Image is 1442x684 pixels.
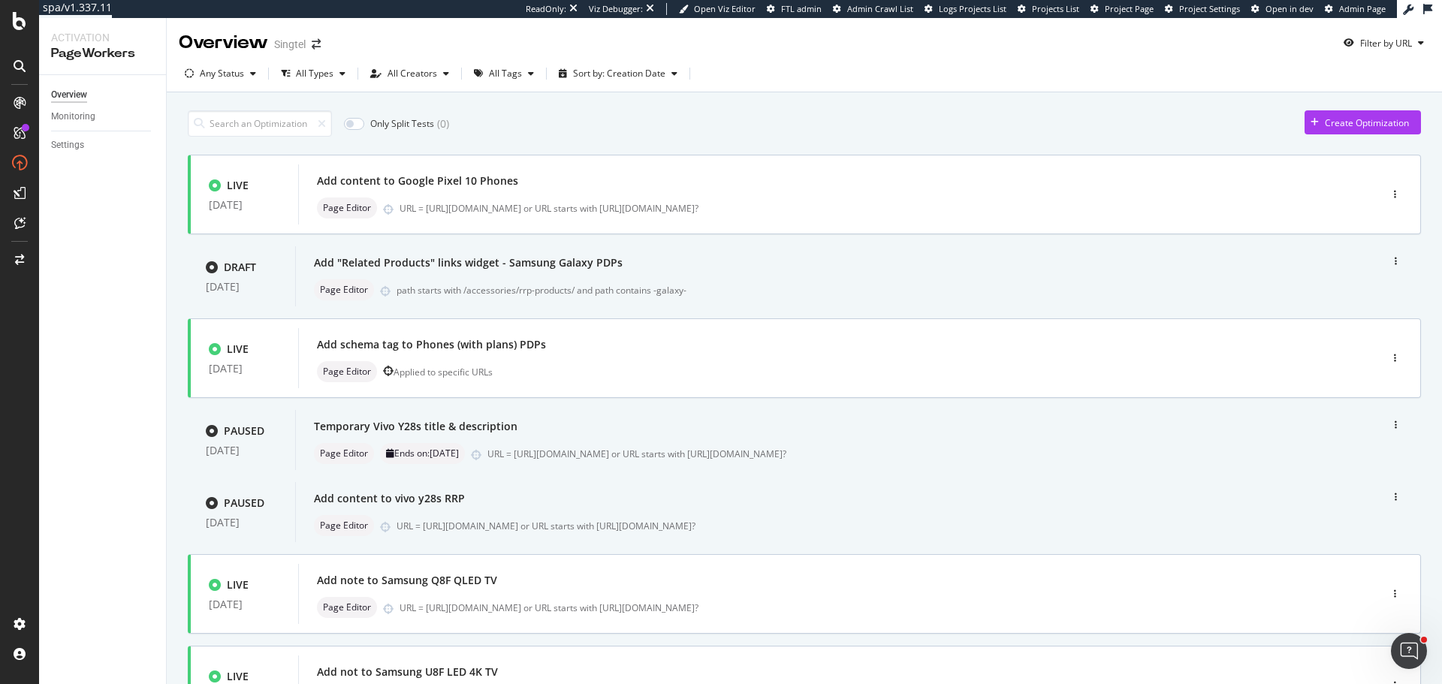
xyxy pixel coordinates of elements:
div: path starts with /accessories/rrp-products/ and path contains -galaxy- [397,284,1317,297]
span: Ends on: [DATE] [394,449,459,458]
span: Page Editor [320,285,368,294]
a: Project Page [1091,3,1154,15]
div: Add "Related Products" links widget - Samsung Galaxy PDPs [314,255,623,270]
span: Open Viz Editor [694,3,756,14]
div: neutral label [317,597,377,618]
div: Overview [179,30,268,56]
a: Overview [51,87,155,103]
span: Page Editor [323,367,371,376]
div: Viz Debugger: [589,3,643,15]
div: Any Status [200,69,244,78]
div: Settings [51,137,84,153]
button: Create Optimization [1305,110,1421,134]
span: Project Settings [1179,3,1240,14]
button: All Types [275,62,351,86]
span: Page Editor [323,203,371,212]
div: Overview [51,87,87,103]
div: [DATE] [209,363,280,375]
span: Project Page [1105,3,1154,14]
button: All Tags [468,62,540,86]
span: Open in dev [1266,3,1314,14]
div: Monitoring [51,109,95,125]
a: Projects List [1018,3,1079,15]
div: Add schema tag to Phones (with plans) PDPs [317,337,546,352]
div: Add content to vivo y28s RRP [314,491,465,506]
a: Monitoring [51,109,155,125]
span: FTL admin [781,3,822,14]
div: Sort by: Creation Date [573,69,665,78]
iframe: Intercom live chat [1391,633,1427,669]
div: Temporary Vivo Y28s title & description [314,419,517,434]
div: All Tags [489,69,522,78]
div: Filter by URL [1360,37,1412,50]
a: Admin Crawl List [833,3,913,15]
div: All Types [296,69,333,78]
a: Settings [51,137,155,153]
div: All Creators [388,69,437,78]
span: Page Editor [320,449,368,458]
div: LIVE [227,669,249,684]
div: [DATE] [206,281,277,293]
div: [DATE] [209,598,280,610]
div: neutral label [314,443,374,464]
div: LIVE [227,577,249,592]
div: ( 0 ) [437,116,449,131]
span: Projects List [1032,3,1079,14]
a: Project Settings [1165,3,1240,15]
button: Filter by URL [1338,31,1430,55]
div: PageWorkers [51,45,154,62]
div: neutral label [380,443,465,464]
span: Page Editor [320,521,368,530]
div: neutral label [314,279,374,300]
div: arrow-right-arrow-left [312,39,321,50]
a: Open Viz Editor [679,3,756,15]
div: Create Optimization [1325,116,1409,129]
div: neutral label [317,361,377,382]
button: Sort by: Creation Date [553,62,683,86]
div: neutral label [317,197,377,218]
div: Only Split Tests [370,117,434,130]
div: LIVE [227,178,249,193]
div: Applied to specific URLs [394,366,493,378]
div: [DATE] [206,517,277,529]
div: Add note to Samsung Q8F QLED TV [317,573,497,588]
div: Activation [51,30,154,45]
div: URL = [URL][DOMAIN_NAME] or URL starts with [URL][DOMAIN_NAME]? [400,601,1316,614]
div: URL = [URL][DOMAIN_NAME] or URL starts with [URL][DOMAIN_NAME]? [400,202,1316,215]
button: Any Status [179,62,262,86]
span: Logs Projects List [939,3,1006,14]
div: URL = [URL][DOMAIN_NAME] or URL starts with [URL][DOMAIN_NAME]? [397,520,1317,532]
div: neutral label [314,515,374,536]
div: [DATE] [209,199,280,211]
span: Page Editor [323,603,371,612]
div: URL = [URL][DOMAIN_NAME] or URL starts with [URL][DOMAIN_NAME]? [487,447,1317,460]
div: Add not to Samsung U8F LED 4K TV [317,664,498,679]
input: Search an Optimization [188,110,332,137]
div: LIVE [227,342,249,357]
div: ReadOnly: [526,3,566,15]
a: Admin Page [1325,3,1386,15]
div: Add content to Google Pixel 10 Phones [317,173,518,188]
div: DRAFT [224,260,256,275]
div: [DATE] [206,444,277,457]
div: Singtel [274,37,306,52]
span: Admin Page [1339,3,1386,14]
span: Admin Crawl List [847,3,913,14]
a: Logs Projects List [925,3,1006,15]
a: FTL admin [767,3,822,15]
div: PAUSED [224,496,264,511]
button: All Creators [364,62,455,86]
a: Open in dev [1251,3,1314,15]
div: PAUSED [224,423,264,438]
